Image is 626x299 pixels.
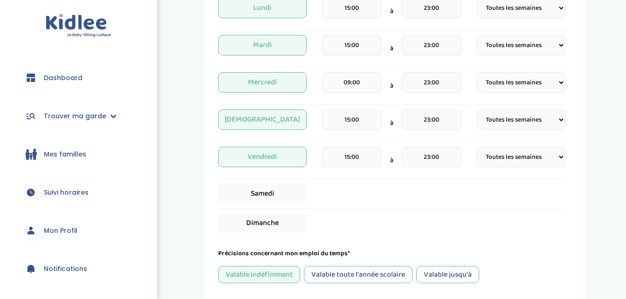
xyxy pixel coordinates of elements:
input: heure de fin [401,147,461,167]
span: [DEMOGRAPHIC_DATA] [218,109,307,130]
input: heure de debut [322,147,382,167]
img: logo.svg [46,14,111,38]
span: Mardi [218,35,307,55]
span: Dimanche [218,213,307,233]
span: à [390,156,393,165]
span: Samedi [218,184,307,204]
span: Notifications [44,264,87,274]
input: heure de fin [401,35,461,55]
span: Mes familles [44,149,86,159]
input: heure de debut [322,35,382,55]
span: à [390,7,393,16]
div: Valable toute l'année scolaire [304,266,413,283]
a: Notifications [14,252,143,285]
label: Précisions concernant mon emploi du temps* [218,249,350,258]
a: Mes familles [14,137,143,171]
input: heure de fin [401,109,461,130]
span: Suivi horaires [44,188,89,197]
span: Mercredi [218,72,307,93]
input: heure de debut [322,109,382,130]
span: à [390,81,393,91]
div: Valable indéfiniment [218,266,300,283]
span: Mon Profil [44,226,77,236]
div: Valable jusqu'à [416,266,479,283]
span: Vendredi [218,147,307,167]
a: Suivi horaires [14,176,143,209]
input: heure de fin [401,72,461,93]
input: heure de debut [322,72,382,93]
a: Trouver ma garde [14,99,143,133]
a: Dashboard [14,61,143,95]
span: Trouver ma garde [44,111,106,121]
span: à [390,44,393,54]
a: Mon Profil [14,214,143,247]
span: Dashboard [44,73,83,83]
span: à [390,118,393,128]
